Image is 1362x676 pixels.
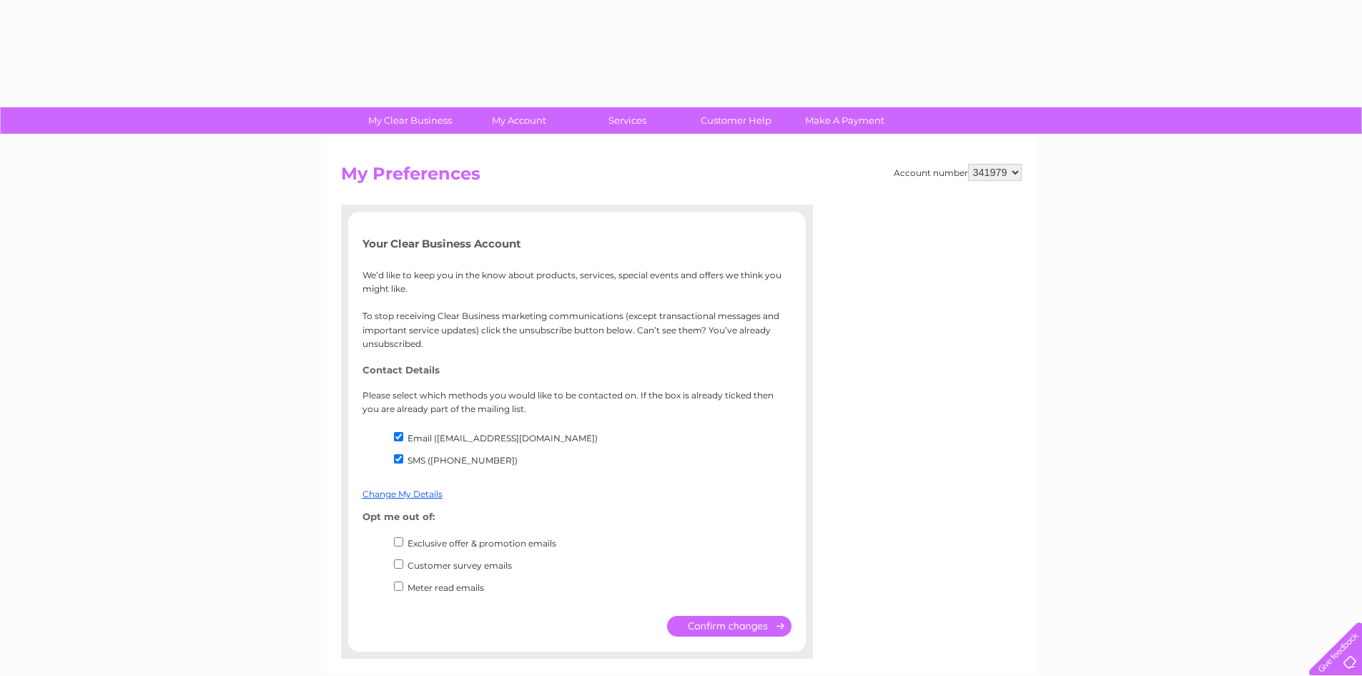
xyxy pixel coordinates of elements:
a: Change My Details [362,489,443,499]
label: Exclusive offer & promotion emails [408,538,556,549]
h4: Opt me out of: [362,511,791,522]
label: Meter read emails [408,582,484,593]
a: My Account [460,107,578,134]
a: My Clear Business [351,107,469,134]
label: SMS ([PHONE_NUMBER]) [408,455,518,466]
a: Services [568,107,686,134]
div: Account number [894,164,1022,181]
a: Make A Payment [786,107,904,134]
label: Email ([EMAIL_ADDRESS][DOMAIN_NAME]) [408,433,598,444]
h2: My Preferences [341,164,1022,191]
label: Customer survey emails [408,560,512,571]
input: Submit [667,616,791,637]
h4: Contact Details [362,365,791,376]
h5: Your Clear Business Account [362,237,791,250]
a: Customer Help [677,107,795,134]
p: Please select which methods you would like to be contacted on. If the box is already ticked then ... [362,388,791,416]
p: We’d like to keep you in the know about products, services, special events and offers we think yo... [362,268,791,351]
